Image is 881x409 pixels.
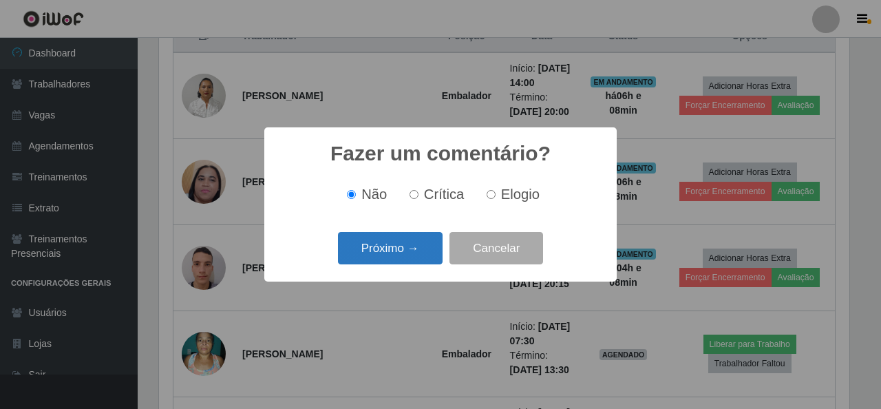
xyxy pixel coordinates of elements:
span: Elogio [501,187,540,202]
span: Crítica [424,187,465,202]
button: Cancelar [449,232,543,264]
input: Crítica [410,190,418,199]
input: Não [347,190,356,199]
h2: Fazer um comentário? [330,141,551,166]
input: Elogio [487,190,496,199]
span: Não [361,187,387,202]
button: Próximo → [338,232,443,264]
